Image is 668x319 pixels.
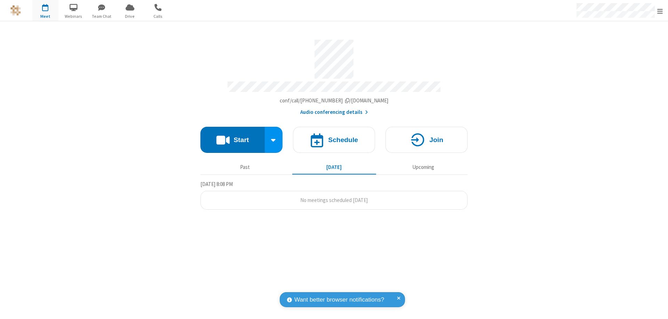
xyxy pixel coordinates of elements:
[265,127,283,153] div: Start conference options
[10,5,21,16] img: QA Selenium DO NOT DELETE OR CHANGE
[300,197,368,203] span: No meetings scheduled [DATE]
[203,161,287,174] button: Past
[145,13,171,20] span: Calls
[200,180,468,210] section: Today's Meetings
[89,13,115,20] span: Team Chat
[32,13,58,20] span: Meet
[293,127,375,153] button: Schedule
[280,97,389,105] button: Copy my meeting room linkCopy my meeting room link
[200,34,468,116] section: Account details
[61,13,87,20] span: Webinars
[294,295,384,304] span: Want better browser notifications?
[292,161,376,174] button: [DATE]
[233,137,249,143] h4: Start
[200,127,265,153] button: Start
[200,181,233,187] span: [DATE] 8:08 PM
[328,137,358,143] h4: Schedule
[381,161,465,174] button: Upcoming
[117,13,143,20] span: Drive
[429,137,443,143] h4: Join
[385,127,468,153] button: Join
[300,108,368,116] button: Audio conferencing details
[280,97,389,104] span: Copy my meeting room link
